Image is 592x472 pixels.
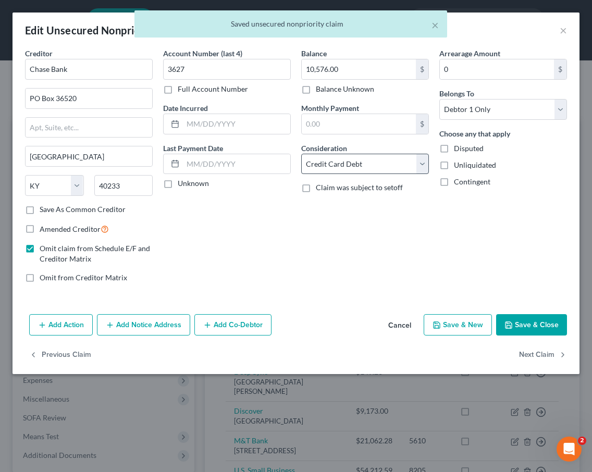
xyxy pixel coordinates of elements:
[439,128,510,139] label: Choose any that apply
[25,49,53,58] span: Creditor
[301,103,359,114] label: Monthly Payment
[194,314,272,336] button: Add Co-Debtor
[178,178,209,189] label: Unknown
[40,225,101,233] span: Amended Creditor
[163,103,208,114] label: Date Incurred
[183,154,290,174] input: MM/DD/YYYY
[40,244,150,263] span: Omit claim from Schedule E/F and Creditor Matrix
[178,84,248,94] label: Full Account Number
[97,314,190,336] button: Add Notice Address
[301,48,327,59] label: Balance
[424,314,492,336] button: Save & New
[440,59,554,79] input: 0.00
[26,89,152,108] input: Enter address...
[454,177,490,186] span: Contingent
[163,48,242,59] label: Account Number (last 4)
[578,437,586,445] span: 2
[416,114,428,134] div: $
[554,59,566,79] div: $
[29,344,91,366] button: Previous Claim
[40,204,126,215] label: Save As Common Creditor
[302,114,416,134] input: 0.00
[302,59,416,79] input: 0.00
[316,84,374,94] label: Balance Unknown
[416,59,428,79] div: $
[519,344,567,366] button: Next Claim
[439,48,500,59] label: Arrearage Amount
[380,315,420,336] button: Cancel
[557,437,582,462] iframe: Intercom live chat
[439,89,474,98] span: Belongs To
[454,144,484,153] span: Disputed
[29,314,93,336] button: Add Action
[316,183,403,192] span: Claim was subject to setoff
[183,114,290,134] input: MM/DD/YYYY
[454,160,496,169] span: Unliquidated
[26,146,152,166] input: Enter city...
[496,314,567,336] button: Save & Close
[163,143,223,154] label: Last Payment Date
[25,59,153,80] input: Search creditor by name...
[431,19,439,31] button: ×
[143,19,439,29] div: Saved unsecured nonpriority claim
[163,59,291,80] input: XXXX
[301,143,347,154] label: Consideration
[26,118,152,138] input: Apt, Suite, etc...
[40,273,127,282] span: Omit from Creditor Matrix
[94,175,153,196] input: Enter zip...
